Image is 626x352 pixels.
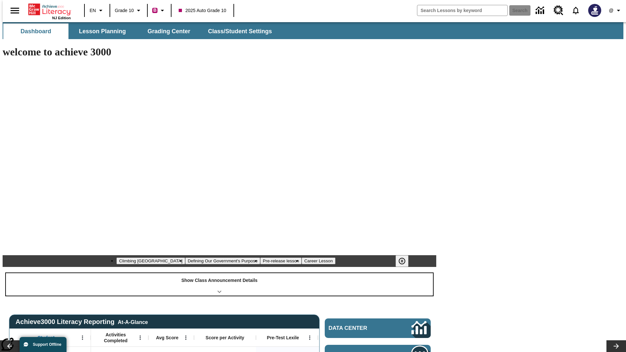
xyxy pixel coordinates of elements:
button: Open Menu [78,333,87,343]
button: Open Menu [135,333,145,343]
a: Notifications [567,2,584,19]
button: Open Menu [305,333,315,343]
span: Class/Student Settings [208,28,272,35]
button: Boost Class color is violet red. Change class color [150,5,169,16]
button: Open side menu [5,1,24,20]
button: Grading Center [136,23,201,39]
button: Select a new avatar [584,2,605,19]
div: SubNavbar [3,23,278,39]
span: Lesson Planning [79,28,126,35]
span: Dashboard [21,28,51,35]
img: Avatar [588,4,601,17]
button: Lesson Planning [70,23,135,39]
span: Grading Center [147,28,190,35]
div: At-A-Glance [118,318,148,325]
div: Pause [395,255,415,267]
a: Resource Center, Will open in new tab [550,2,567,19]
h1: welcome to achieve 3000 [3,46,436,58]
button: Slide 4 Career Lesson [302,257,335,264]
span: Achieve3000 Literacy Reporting [16,318,148,326]
span: B [153,6,156,14]
button: Grade: Grade 10, Select a grade [112,5,145,16]
button: Language: EN, Select a language [87,5,108,16]
a: Data Center [532,2,550,20]
span: EN [90,7,96,14]
a: Data Center [325,318,431,338]
div: Show Class Announcement Details [6,273,433,296]
input: search field [417,5,507,16]
button: Slide 3 Pre-release lesson [260,257,302,264]
span: Support Offline [33,342,61,347]
button: Lesson carousel, Next [606,340,626,352]
span: Student [37,335,54,341]
span: @ [609,7,613,14]
span: 2025 Auto Grade 10 [179,7,226,14]
p: Show Class Announcement Details [181,277,258,284]
button: Slide 1 Climbing Mount Tai [116,257,185,264]
span: Grade 10 [115,7,134,14]
button: Open Menu [181,333,191,343]
button: Profile/Settings [605,5,626,16]
button: Class/Student Settings [203,23,277,39]
span: Avg Score [156,335,178,341]
span: NJ Edition [52,16,71,20]
span: Score per Activity [206,335,245,341]
span: Activities Completed [94,332,137,344]
button: Pause [395,255,409,267]
span: Data Center [329,325,390,331]
a: Home [28,3,71,16]
button: Dashboard [3,23,68,39]
button: Support Offline [20,337,67,352]
div: Home [28,2,71,20]
span: Pre-Test Lexile [267,335,299,341]
div: SubNavbar [3,22,623,39]
button: Slide 2 Defining Our Government's Purpose [185,257,260,264]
